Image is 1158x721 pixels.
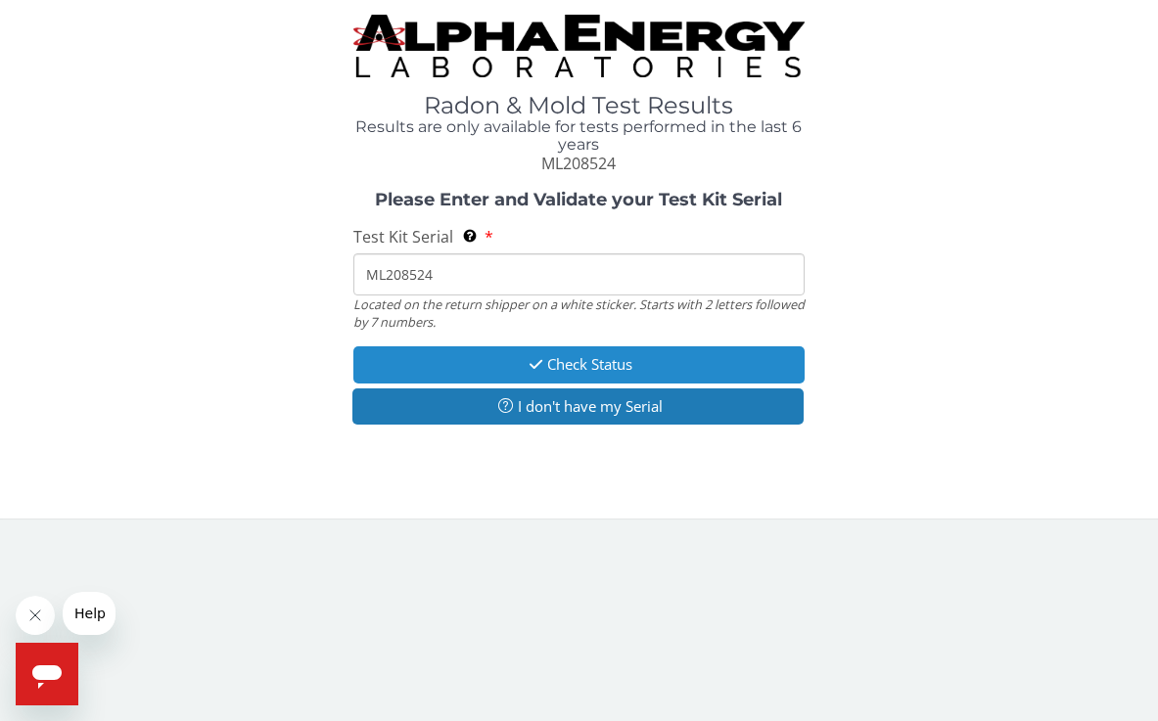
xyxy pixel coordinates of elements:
[375,189,782,210] strong: Please Enter and Validate your Test Kit Serial
[16,596,55,635] iframe: Close message
[353,93,805,118] h1: Radon & Mold Test Results
[63,592,116,635] iframe: Message from company
[352,388,804,425] button: I don't have my Serial
[353,226,453,248] span: Test Kit Serial
[353,295,805,332] div: Located on the return shipper on a white sticker. Starts with 2 letters followed by 7 numbers.
[16,643,78,705] iframe: Button to launch messaging window
[541,153,616,174] span: ML208524
[353,15,805,77] img: TightCrop.jpg
[353,346,805,383] button: Check Status
[353,118,805,153] h4: Results are only available for tests performed in the last 6 years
